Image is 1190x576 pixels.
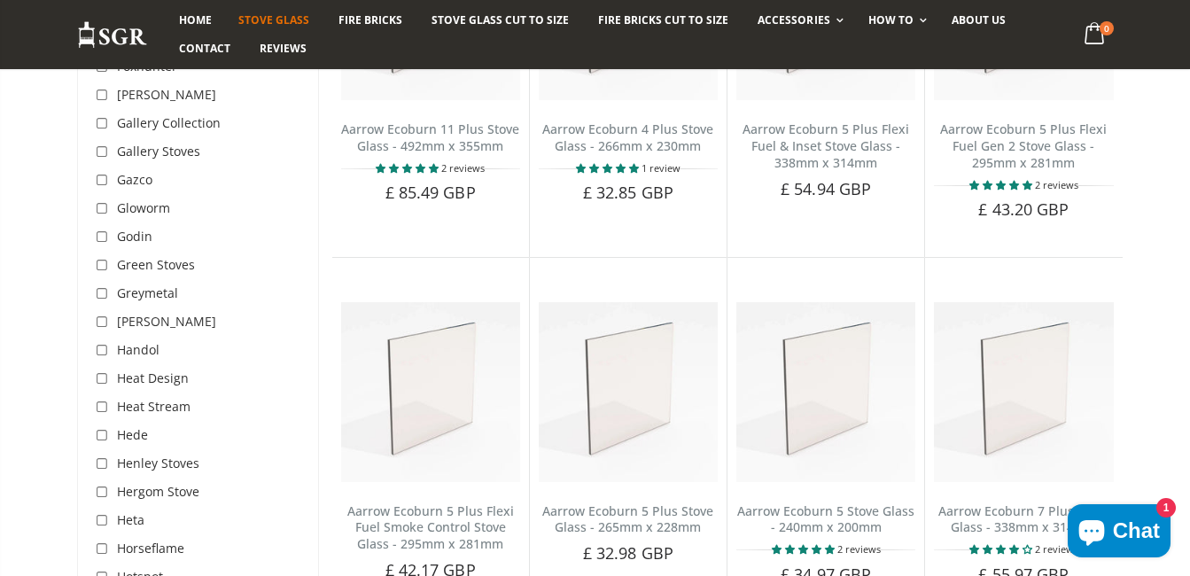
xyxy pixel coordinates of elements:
span: Horseflame [117,540,184,557]
span: 2 reviews [1035,542,1078,556]
span: Reviews [260,41,307,56]
span: £ 43.20 GBP [978,198,1069,220]
span: Gazco [117,171,152,188]
span: Heat Design [117,370,189,386]
span: Gloworm [117,199,170,216]
span: 5.00 stars [376,161,441,175]
a: Accessories [744,6,852,35]
span: Hede [117,426,148,443]
span: 2 reviews [837,542,881,556]
a: Aarrow Ecoburn 5 Plus Stove Glass - 265mm x 228mm [542,502,713,536]
a: Aarrow Ecoburn 11 Plus Stove Glass - 492mm x 355mm [341,121,519,154]
span: Fire Bricks Cut To Size [598,12,728,27]
img: Aarrow Ecoburn 5 Plus Flexi Fuel Smoke Control stove glass [341,302,520,481]
span: £ 54.94 GBP [781,178,871,199]
span: Stove Glass Cut To Size [432,12,569,27]
span: [PERSON_NAME] [117,86,216,103]
span: 4.00 stars [969,542,1035,556]
a: Aarrow Ecoburn 7 Plus Stove Glass - 338mm x 314mm [938,502,1109,536]
span: 0 [1100,21,1114,35]
span: Stove Glass [238,12,309,27]
span: [PERSON_NAME] [117,313,216,330]
span: Heta [117,511,144,528]
span: Hergom Stove [117,483,199,500]
inbox-online-store-chat: Shopify online store chat [1062,504,1176,562]
span: Godin [117,228,152,245]
a: Stove Glass Cut To Size [418,6,582,35]
span: £ 85.49 GBP [385,182,476,203]
span: 5.00 stars [576,161,642,175]
a: Aarrow Ecoburn 4 Plus Stove Glass - 266mm x 230mm [542,121,713,154]
a: Home [166,6,225,35]
img: Aarrow Ecoburn 5 stove glass [736,302,915,481]
span: 5.00 stars [772,542,837,556]
a: Contact [166,35,244,63]
a: Stove Glass [225,6,323,35]
span: Heat Stream [117,398,191,415]
span: Green Stoves [117,256,195,273]
span: 5.00 stars [969,178,1035,191]
a: Fire Bricks [325,6,416,35]
img: Aarrow Ecoburn 7 Plus Stove Glass [934,302,1113,481]
span: Home [179,12,212,27]
span: £ 32.98 GBP [583,542,673,564]
span: Gallery Collection [117,114,221,131]
span: Fire Bricks [338,12,402,27]
span: 2 reviews [441,161,485,175]
img: Aarrow Ecoburn 5 Plus stove glass [539,302,718,481]
span: 1 review [642,161,681,175]
span: How To [868,12,914,27]
span: About us [952,12,1006,27]
a: 0 [1077,18,1113,52]
a: Fire Bricks Cut To Size [585,6,742,35]
a: Aarrow Ecoburn 5 Plus Flexi Fuel & Inset Stove Glass - 338mm x 314mm [743,121,909,171]
span: Gallery Stoves [117,143,200,160]
span: Accessories [758,12,829,27]
a: Aarrow Ecoburn 5 Stove Glass - 240mm x 200mm [737,502,914,536]
span: Contact [179,41,230,56]
a: About us [938,6,1019,35]
img: Stove Glass Replacement [77,20,148,50]
span: Henley Stoves [117,455,199,471]
span: Greymetal [117,284,178,301]
a: How To [855,6,936,35]
span: 2 reviews [1035,178,1078,191]
a: Reviews [246,35,320,63]
span: £ 32.85 GBP [583,182,673,203]
a: Aarrow Ecoburn 5 Plus Flexi Fuel Smoke Control Stove Glass - 295mm x 281mm [347,502,514,553]
a: Aarrow Ecoburn 5 Plus Flexi Fuel Gen 2 Stove Glass - 295mm x 281mm [940,121,1107,171]
span: Handol [117,341,159,358]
